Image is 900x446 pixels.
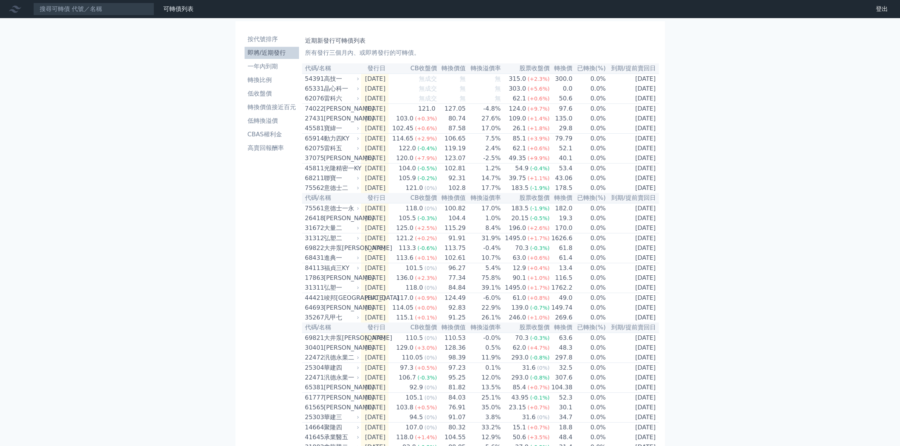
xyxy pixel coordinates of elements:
div: 寶緯一 [324,124,358,133]
th: 股票收盤價 [501,193,550,203]
li: 低轉換溢價 [245,116,299,125]
td: 96.27 [437,263,466,273]
div: [PERSON_NAME] [324,154,358,163]
td: 0.0% [573,233,606,244]
td: [DATE] [606,153,659,164]
div: 118.0 [404,204,424,213]
th: 轉換溢價率 [466,63,501,74]
td: [DATE] [606,233,659,244]
span: (+0.3%) [415,116,437,122]
div: 101.5 [404,264,424,273]
div: 136.0 [395,273,415,282]
td: 31.9% [466,233,501,244]
span: (-0.6%) [417,245,437,251]
td: 127.05 [437,104,466,114]
div: 85.1 [511,134,528,143]
a: 一年內到期 [245,60,299,73]
td: 91.91 [437,233,466,244]
td: 0.0% [573,74,606,84]
div: 弘塑二 [324,234,358,243]
div: 進典一 [324,253,358,262]
td: 17.0% [466,203,501,213]
td: 102.61 [437,253,466,263]
td: [DATE] [606,164,659,174]
span: (0%) [424,285,437,291]
div: 雷科五 [324,144,358,153]
span: (+1.7%) [528,285,550,291]
td: 97.6 [550,104,573,114]
td: -4.8% [466,104,501,114]
h1: 近期新發行可轉債列表 [305,36,656,45]
li: 按代號排序 [245,35,299,44]
td: [DATE] [606,134,659,144]
td: 49.0 [550,293,573,303]
div: 54391 [305,74,322,83]
td: 0.0% [573,123,606,134]
div: 54.9 [514,164,530,173]
div: 124.0 [507,104,528,113]
td: 0.0 [550,84,573,94]
p: 所有發行三個月內、或即將發行的可轉債。 [305,48,656,57]
td: [DATE] [361,213,389,223]
div: 102.45 [391,124,415,133]
td: 61.8 [550,243,573,253]
th: 發行日 [361,193,389,203]
td: 0.0% [573,173,606,183]
td: 1762.2 [550,283,573,293]
span: (+0.6%) [415,125,437,131]
a: 按代號排序 [245,33,299,45]
td: 5.4% [466,263,501,273]
div: 105.5 [397,214,418,223]
td: -6.0% [466,293,501,303]
span: 無 [495,95,501,102]
td: 0.0% [573,164,606,174]
td: 0.0% [573,183,606,193]
th: 轉換價值 [437,193,466,203]
td: 113.75 [437,243,466,253]
div: 福貞三KY [324,264,358,273]
th: CB收盤價 [389,63,437,74]
th: 轉換價 [550,63,573,74]
td: 135.0 [550,114,573,123]
span: (+7.9%) [415,155,437,161]
td: [DATE] [606,223,659,233]
td: 53.4 [550,164,573,174]
a: 轉換價值接近百元 [245,101,299,113]
span: (+0.2%) [415,235,437,241]
td: 17.7% [466,183,501,193]
td: 92.31 [437,173,466,183]
td: [DATE] [361,123,389,134]
div: 45581 [305,124,322,133]
td: 43.06 [550,173,573,183]
div: 69822 [305,244,322,253]
td: 0.0% [573,223,606,233]
td: 102.81 [437,164,466,174]
div: 120.0 [395,154,415,163]
div: 183.5 [510,204,530,213]
span: 無成交 [419,95,437,102]
div: 1495.0 [503,283,528,292]
a: 高賣回報酬率 [245,142,299,154]
td: 0.0% [573,114,606,123]
a: 可轉債列表 [163,5,194,12]
th: 已轉換(%) [573,63,606,74]
td: [DATE] [361,173,389,183]
td: [DATE] [606,283,659,293]
span: (+0.1%) [415,255,437,261]
li: 轉換價值接近百元 [245,103,299,112]
td: 106.65 [437,134,466,144]
td: [DATE] [361,293,389,303]
div: 31672 [305,224,322,233]
td: 7.5% [466,134,501,144]
span: 無成交 [419,75,437,82]
th: 代碼/名稱 [302,193,361,203]
div: 竣邦[GEOGRAPHIC_DATA] [324,293,358,302]
td: 8.4% [466,223,501,233]
div: 65914 [305,134,322,143]
div: 31311 [305,283,322,292]
td: [DATE] [606,253,659,263]
td: 0.0% [573,283,606,293]
td: 1.2% [466,164,501,174]
div: 68431 [305,253,322,262]
div: 75561 [305,204,322,213]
